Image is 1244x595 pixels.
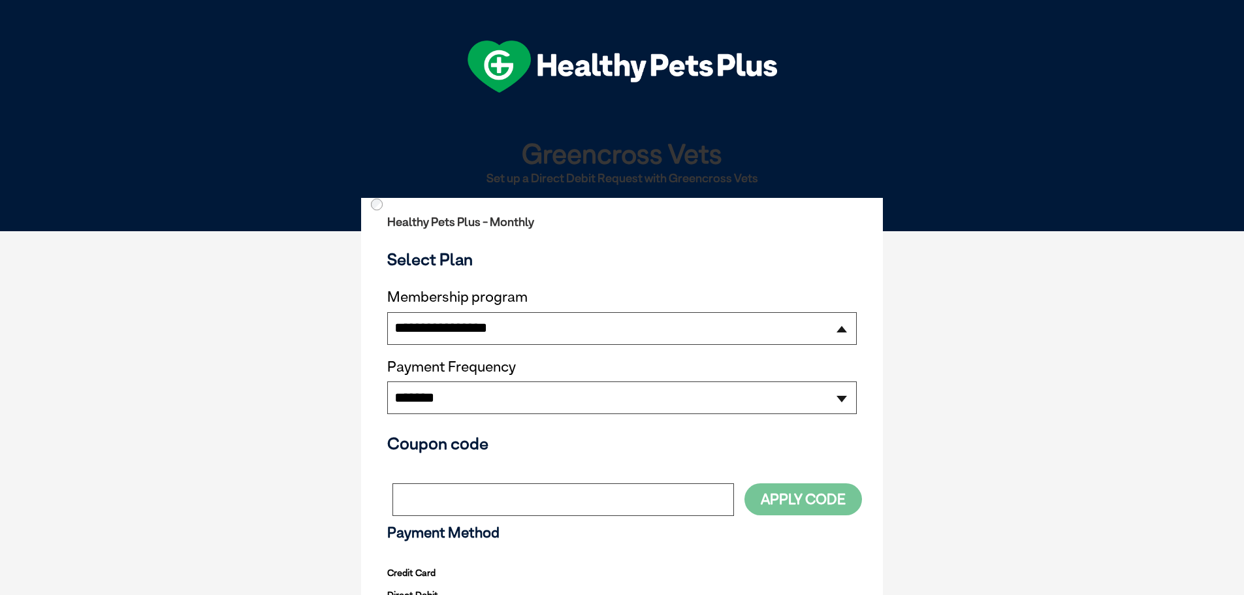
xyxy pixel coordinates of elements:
[387,289,857,306] label: Membership program
[366,138,878,168] h1: Greencross Vets
[468,40,777,93] img: hpp-logo-landscape-green-white.png
[387,216,857,229] h2: Healthy Pets Plus - Monthly
[387,524,857,541] h3: Payment Method
[387,359,516,376] label: Payment Frequency
[371,199,383,210] input: Direct Debit
[366,172,878,185] h2: Set up a Direct Debit Request with Greencross Vets
[387,564,436,581] label: Credit Card
[387,249,857,269] h3: Select Plan
[744,483,862,515] button: Apply Code
[387,434,857,453] h3: Coupon code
